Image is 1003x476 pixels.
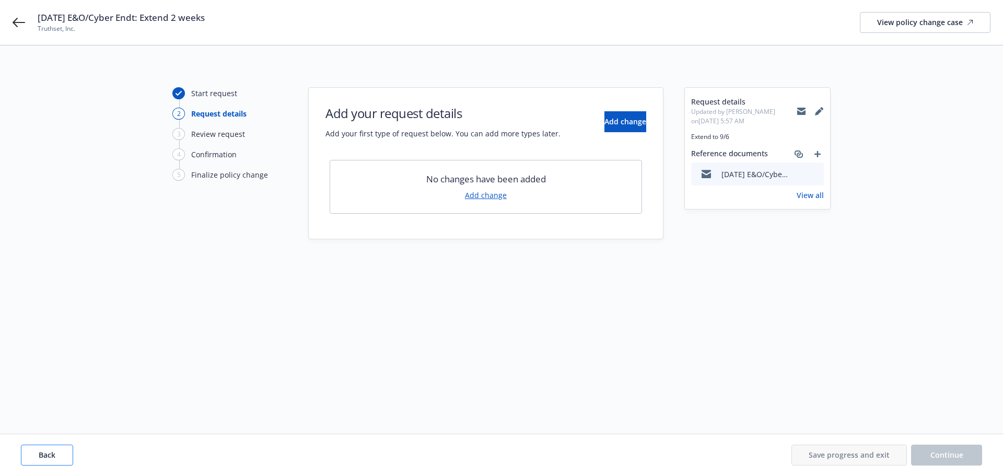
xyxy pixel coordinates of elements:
div: 4 [172,148,185,160]
button: Back [21,445,73,466]
a: Add change [465,190,507,201]
span: Reference documents [691,148,768,160]
span: Extend to 9/6 [691,132,824,142]
a: associate [792,148,805,160]
div: Review request [191,129,245,140]
div: Start request [191,88,237,99]
button: Add change [604,111,646,132]
div: 2 [172,108,185,120]
span: Back [39,450,55,460]
button: download file [794,169,802,180]
button: preview file [810,169,820,180]
button: Continue [911,445,982,466]
button: Save progress and exit [791,445,907,466]
a: View policy change case [860,12,990,33]
div: [DATE] E&O/Cyber Policy Change Request to [PERSON_NAME] - Extend 2 weeks.msg [721,169,789,180]
div: View policy change case [877,13,973,32]
span: Continue [930,450,963,460]
span: [DATE] E&O/Cyber Endt: Extend 2 weeks [38,11,205,24]
div: 3 [172,128,185,140]
div: 5 [172,169,185,181]
div: Finalize policy change [191,169,268,180]
span: Updated by [PERSON_NAME] on [DATE] 5:57 AM [691,107,797,126]
span: Truthset, Inc. [38,24,205,33]
h1: Add your request details [325,105,561,122]
span: Add change [604,117,646,126]
a: add [811,148,824,160]
span: Request details [691,96,797,107]
div: Request details [191,108,247,119]
span: Add your first type of request below. You can add more types later. [325,128,561,139]
span: No changes have been added [426,173,546,185]
div: Confirmation [191,149,237,160]
a: View all [797,190,824,201]
span: Save progress and exit [809,450,890,460]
